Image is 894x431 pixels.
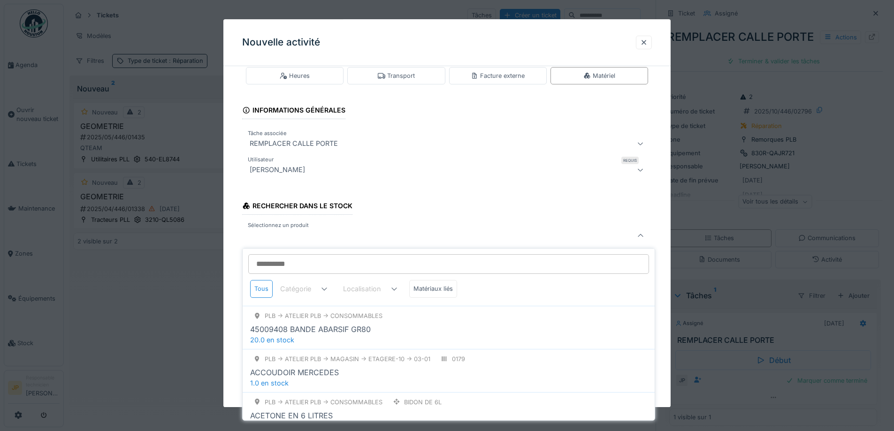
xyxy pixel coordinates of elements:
[250,410,333,421] div: ACETONE EN 6 LITRES
[246,156,275,164] label: Utilisateur
[621,157,639,165] div: Requis
[265,398,382,407] div: PLB -> Atelier PLB -> Consommables
[242,199,352,215] div: Rechercher dans le stock
[583,71,615,80] div: Matériel
[280,71,310,80] div: Heures
[265,355,430,363] div: PLB -> Atelier PLB -> MAGASIN -> ETAGERE-10 -> 03-01
[471,71,525,80] div: Facture externe
[246,138,342,150] div: REMPLACER CALLE PORTE
[343,284,394,294] div: Localisation
[265,311,382,320] div: PLB -> Atelier PLB -> Consommables
[246,222,311,230] label: Sélectionnez un produit
[250,379,289,387] span: 1.0 en stock
[250,336,294,344] span: 20.0 en stock
[242,37,320,48] h3: Nouvelle activité
[452,355,465,363] div: 0179
[246,165,309,176] div: [PERSON_NAME]
[250,280,273,297] div: Tous
[242,104,345,120] div: Informations générales
[250,324,371,335] div: 45009408 BANDE ABARSIF GR80
[280,284,324,294] div: Catégorie
[378,71,415,80] div: Transport
[404,398,442,407] div: BIDON DE 6L
[246,130,289,138] label: Tâche associée
[250,367,339,378] div: ACCOUDOIR MERCEDES
[409,280,457,297] div: Matériaux liés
